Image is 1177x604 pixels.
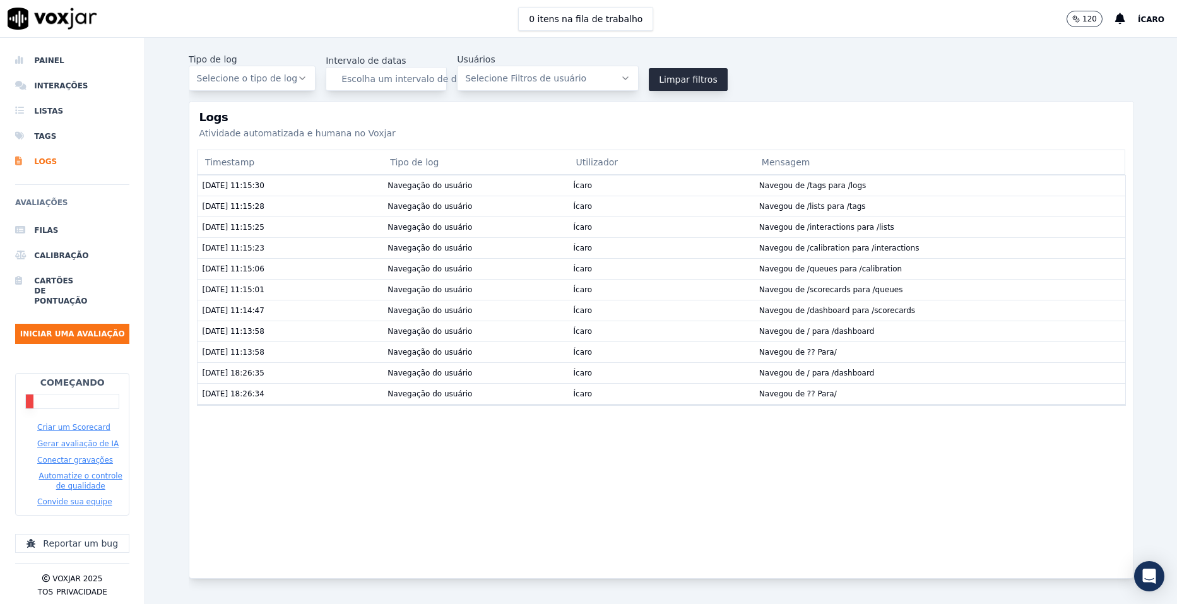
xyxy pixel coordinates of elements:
div: Tipo de log [382,150,568,175]
td: [DATE] 11:15:28 [197,196,382,216]
a: Logs [15,149,129,174]
div: Mensagem [754,150,1126,175]
td: / [754,341,1126,362]
button: Privacidade [56,587,107,597]
a: Filas [15,218,129,243]
td: Navegação do usuário [382,383,568,404]
td: Ícaro [569,300,754,321]
font: Filas [34,225,44,235]
font: Logs [34,157,44,167]
td: [DATE] 11:15:30 [197,175,382,196]
label: Intervalo de datas [326,54,447,67]
font: Navegou de / para /dashboard [759,327,874,336]
label: Usuários [457,53,639,66]
button: 120 [1067,11,1115,27]
td: Ícaro [569,321,754,341]
button: Iniciar uma avaliação [15,324,129,344]
font: Interações [34,81,44,91]
td: [DATE] 11:13:58 [197,321,382,341]
h6: Avaliações [15,195,129,218]
font: Navegou de /scorecards para /queues [759,285,903,294]
font: Navegou de /calibration para /interactions [759,244,920,252]
td: Ícaro [569,279,754,300]
td: Navegação do usuário [382,321,568,341]
font: Navegou de ?? Para [759,348,834,357]
button: Reportar um bug [15,534,129,553]
button: Convide sua equipe [37,497,112,507]
td: Navegação do usuário [382,237,568,258]
button: Criar um Scorecard [37,422,110,432]
a: Cartões de pontuação [15,268,129,314]
td: Ícaro [569,196,754,216]
td: [DATE] 11:15:06 [197,258,382,279]
a: Calibração [15,243,129,268]
td: Ícaro [569,341,754,362]
td: Navegação do usuário [382,279,568,300]
td: [DATE] 18:26:35 [197,362,382,383]
font: Tags [34,131,44,141]
td: Navegação do usuário [382,258,568,279]
td: [DATE] 11:15:01 [197,279,382,300]
font: Listas [34,106,44,116]
td: Ícaro [569,237,754,258]
font: Navegou de / para /dashboard [759,369,874,377]
font: Navegou de ?? Para [759,389,834,398]
td: [DATE] 11:13:58 [197,341,382,362]
a: Listas [15,98,129,124]
button: TOS [38,587,53,597]
span: Ícaro [1138,15,1164,24]
td: Ícaro [569,383,754,404]
td: [DATE] 11:14:47 [197,300,382,321]
button: Gerar avaliação de IA [37,439,119,449]
td: Navegação do usuário [382,341,568,362]
h2: Começando [40,376,105,389]
td: Navegação do usuário [382,216,568,237]
td: Ícaro [569,258,754,279]
p: 120 [1082,14,1097,24]
a: Painel [15,48,129,73]
td: Navegação do usuário [382,196,568,216]
td: Navegação do usuário [382,175,568,196]
font: Calibração [34,251,44,261]
span: Selecione Filtros de usuário [465,72,586,85]
font: Navegou de /dashboard para /scorecards [759,306,915,315]
font: Navegou de /interactions para /lists [759,223,894,232]
button: Automatize o controle de qualidade [37,471,124,491]
td: [DATE] 11:15:25 [197,216,382,237]
font: Painel [34,56,44,66]
td: Ícaro [569,216,754,237]
font: Navegou de /queues para /calibration [759,264,902,273]
font: Navegou de /tags para /logs [759,181,866,190]
button: 120 [1067,11,1103,27]
p: Voxjar 2025 [52,574,102,584]
div: Abra o Intercom Messenger [1134,561,1164,591]
button: Limpar filtros [649,68,728,91]
div: Timestamp [197,150,382,175]
button: 0 itens na fila de trabalho [518,7,653,31]
img: logotipo voxjar [8,8,97,30]
button: Ícaro [1138,11,1177,27]
td: Navegação do usuário [382,300,568,321]
font: Reportar um bug [43,537,118,550]
td: Navegação do usuário [382,362,568,383]
span: Selecione o tipo de log [197,72,298,85]
td: [DATE] 18:26:34 [197,383,382,404]
td: [DATE] 11:15:23 [197,237,382,258]
div: Utilizador [569,150,754,175]
h3: Logs [199,112,1123,123]
button: Escolha um intervalo de datas [326,67,447,91]
label: Tipo de log [189,53,316,66]
p: Atividade automatizada e humana no Voxjar [199,127,1123,139]
td: Ícaro [569,362,754,383]
a: Tags [15,124,129,149]
td: / [754,383,1126,404]
font: Navegou de /lists para /tags [759,202,866,211]
button: Conectar gravações [37,455,113,465]
span: Escolha um intervalo de datas [341,73,475,85]
font: Cartões de pontuação [34,276,44,306]
a: Interações [15,73,129,98]
td: Ícaro [569,175,754,196]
